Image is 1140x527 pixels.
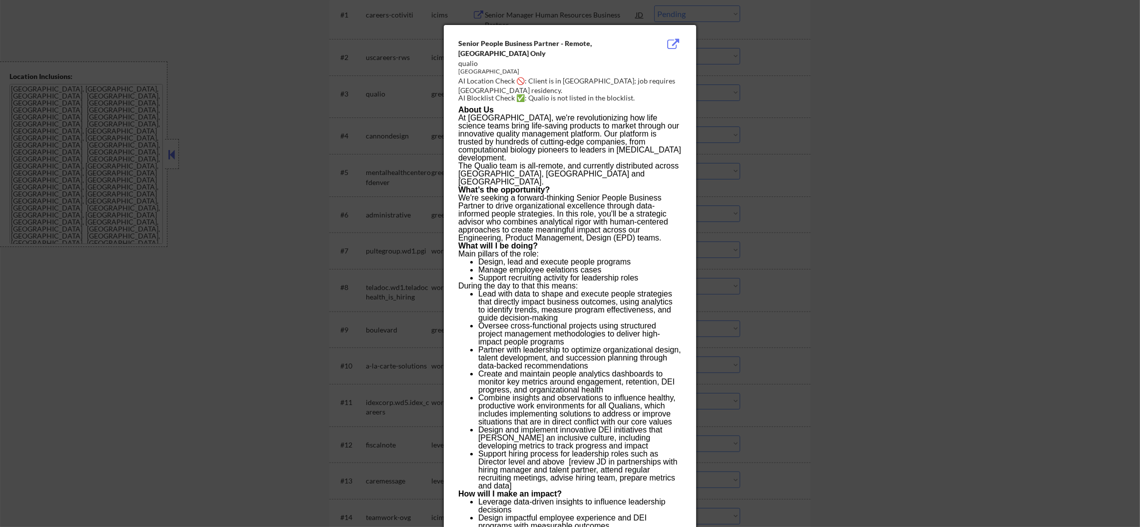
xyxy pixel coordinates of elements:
li: Support recruiting activity for leadership roles [478,274,681,282]
li: Leverage data-driven insights to influence leadership decisions [478,498,681,514]
div: [GEOGRAPHIC_DATA] [458,67,631,76]
li: Manage employee eelations cases [478,266,681,274]
li: Partner with leadership to optimize organizational design, talent development, and succession pla... [478,346,681,370]
li: Design and implement innovative DEI initiatives that [PERSON_NAME] an inclusive culture, includin... [478,426,681,450]
div: qualio [458,58,631,68]
li: Combine insights and observations to influence healthy, productive work environments for all Qual... [478,394,681,426]
div: AI Blocklist Check ✅: Qualio is not listed in the blocklist. [458,93,686,103]
li: Support hiring process for leadership roles such as Director level and above [review JD in partne... [478,450,681,490]
p: At [GEOGRAPHIC_DATA], we're revolutionizing how life science teams bring life-saving products to ... [458,114,681,162]
li: Oversee cross-functional projects using structured project management methodologies to deliver hi... [478,322,681,346]
strong: What’s the opportunity? [458,185,550,194]
li: Lead with data to shape and execute people strategies that directly impact business outcomes, usi... [478,290,681,322]
p: The Qualio team is all-remote, and currently distributed across [GEOGRAPHIC_DATA], [GEOGRAPHIC_DA... [458,162,681,186]
strong: How will I make an impact? [458,489,562,498]
div: Senior People Business Partner - Remote, [GEOGRAPHIC_DATA] Only [458,38,631,58]
strong: What will I be doing? [458,241,538,250]
p: We're seeking a forward-thinking Senior People Business Partner to drive organizational excellenc... [458,194,681,242]
li: Design, lead and execute people programs [478,258,681,266]
p: During the day to that this means: [458,282,681,290]
li: Create and maintain people analytics dashboards to monitor key metrics around engagement, retenti... [478,370,681,394]
p: Main pillars of the role: [458,250,681,258]
div: AI Location Check 🚫: Client is in [GEOGRAPHIC_DATA]; job requires [GEOGRAPHIC_DATA] residency. [458,76,686,95]
strong: About Us [458,105,494,114]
